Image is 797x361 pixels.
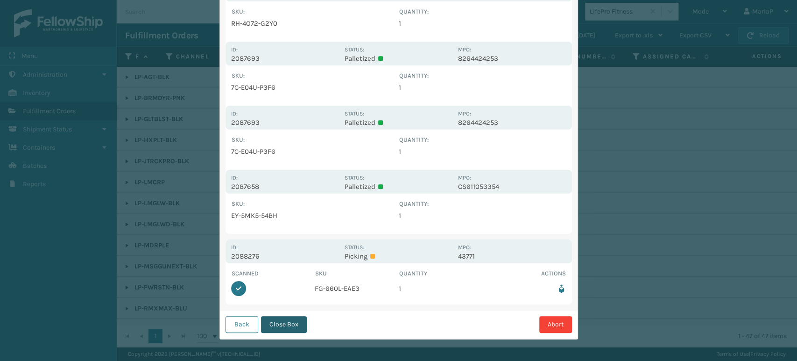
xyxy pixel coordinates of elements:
[345,46,364,53] label: Status:
[399,199,566,209] th: Quantity :
[458,54,566,63] p: 8264424253
[345,54,452,63] p: Palletized
[399,80,566,94] td: 1
[458,174,471,181] label: MPO:
[345,110,364,117] label: Status:
[399,278,483,299] td: 1
[399,269,483,278] th: Quantity
[231,7,399,16] th: SKU :
[231,182,339,191] p: 2087658
[399,135,566,144] th: Quantity :
[231,71,399,80] th: SKU :
[231,80,399,94] td: 7C-E04U-P3F6
[231,54,339,63] p: 2087693
[345,118,452,127] p: Palletized
[482,269,566,278] th: Actions
[539,316,572,333] button: Abort
[458,252,566,260] p: 43771
[231,144,399,159] td: 7C-E04U-P3F6
[458,46,471,53] label: MPO:
[226,316,258,333] button: Back
[345,182,452,191] p: Palletized
[231,118,339,127] p: 2087693
[231,199,399,209] th: SKU :
[231,252,339,260] p: 2088276
[345,244,364,251] label: Status:
[345,174,364,181] label: Status:
[231,209,399,223] td: EY-5MK5-54BH
[399,7,566,16] th: Quantity :
[399,209,566,223] td: 1
[399,16,566,30] td: 1
[458,118,566,127] p: 8264424253
[458,182,566,191] p: CS611053354
[315,278,399,299] td: FG-660L-EAE3
[399,144,566,159] td: 1
[231,174,238,181] label: Id:
[231,110,238,117] label: Id:
[345,252,452,260] p: Picking
[231,135,399,144] th: SKU :
[231,244,238,251] label: Id:
[231,269,315,278] th: Scanned
[399,71,566,80] th: Quantity :
[482,278,566,299] td: Remove from box
[231,46,238,53] label: Id:
[458,244,471,251] label: MPO:
[458,110,471,117] label: MPO:
[315,269,399,278] th: SKU
[261,316,307,333] button: Close Box
[231,16,399,30] td: RH-4O72-G2Y0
